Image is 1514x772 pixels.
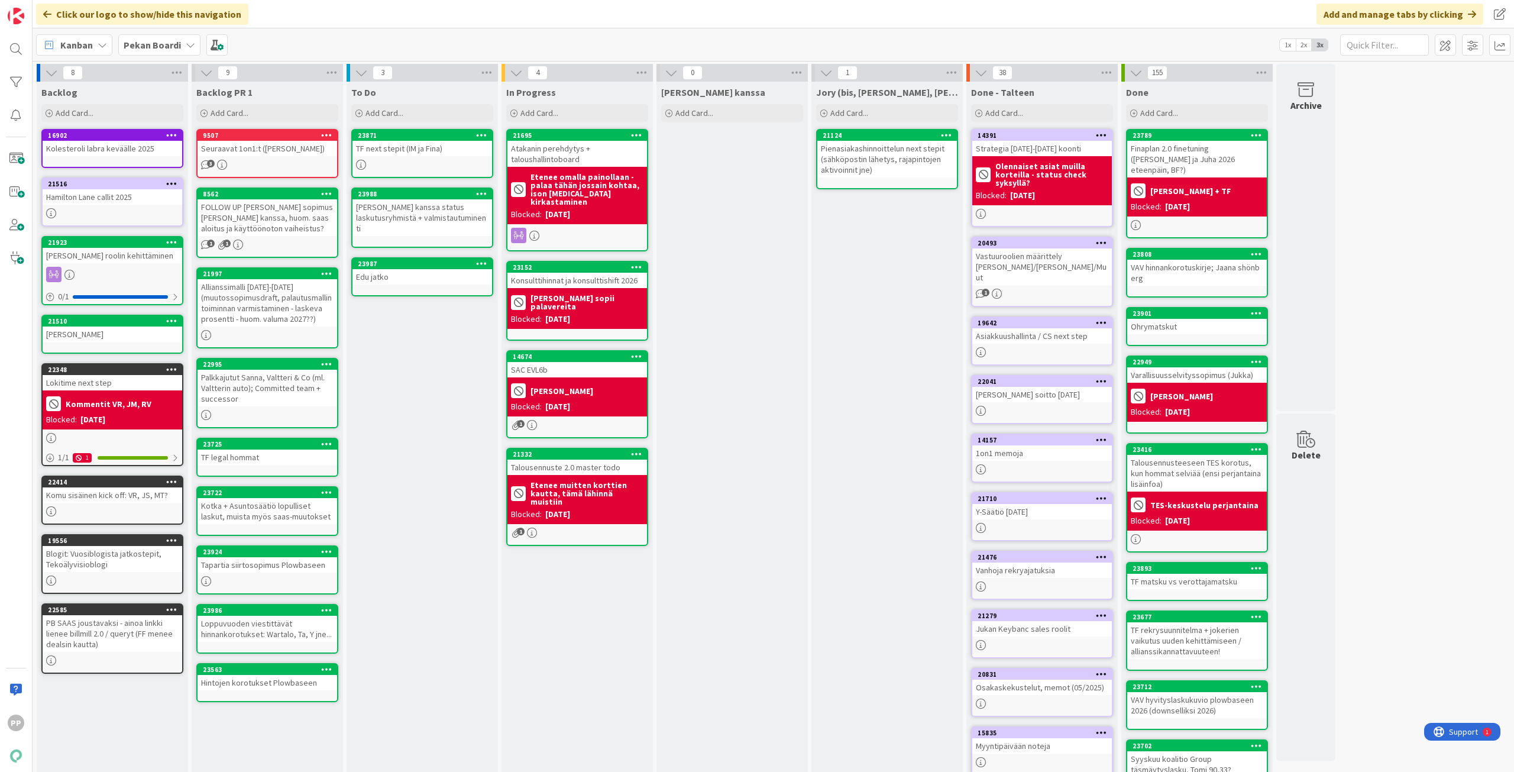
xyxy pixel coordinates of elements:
div: 23712VAV hyvityslaskukuvio plowbaseen 2026 (downselliksi 2026) [1127,681,1267,718]
div: 23677TF rekrysuunnitelma + jokerien vaikutus uuden kehittämiseen / allianssikannattavuuteen! [1127,612,1267,659]
div: 23893 [1127,563,1267,574]
div: 23702 [1127,741,1267,751]
div: Delete [1292,448,1321,462]
span: Done - Talteen [971,86,1034,98]
div: 21510 [43,316,182,327]
div: Blocked: [511,508,542,521]
div: 19642 [978,319,1112,327]
div: 23901Ohrymatskut [1127,308,1267,334]
span: Add Card... [1140,108,1178,118]
div: [PERSON_NAME] roolin kehittäminen [43,248,182,263]
span: Add Card... [56,108,93,118]
span: Jory (bis, kenno, bohr) [816,86,958,98]
div: 23702 [1133,742,1267,750]
div: SAC EVL6b [507,362,647,377]
img: avatar [8,748,24,764]
div: 23924Tapartia siirtosopimus Plowbaseen [198,547,337,573]
div: FOLLOW UP [PERSON_NAME] sopimus [PERSON_NAME] kanssa, huom. saas aloitus ja käyttöönoton vaiheistus? [198,199,337,236]
div: 21510[PERSON_NAME] [43,316,182,342]
div: 21923[PERSON_NAME] roolin kehittäminen [43,237,182,263]
span: 38 [992,66,1012,80]
div: 19642Asiakkuushallinta / CS next step [972,318,1112,344]
div: 23808VAV hinnankorotuskirje; Jaana shönb erg [1127,249,1267,286]
div: [DATE] [545,508,570,521]
div: 23901 [1133,309,1267,318]
div: 1/11 [43,450,182,465]
div: [DATE] [545,208,570,221]
div: 19642 [972,318,1112,328]
div: 20493 [972,238,1112,248]
div: Varallisuusselvityssopimus (Jukka) [1127,367,1267,383]
div: 22949Varallisuusselvityssopimus (Jukka) [1127,357,1267,383]
div: 21710 [978,495,1112,503]
div: 14157 [972,435,1112,445]
div: Y-Säätiö [DATE] [972,504,1112,519]
div: [DATE] [1165,406,1190,418]
div: 14391 [978,131,1112,140]
div: 22414Komu sisäinen kick off: VR, JS, MT? [43,477,182,503]
div: 23563 [203,666,337,674]
div: 14391 [972,130,1112,141]
div: Strategia [DATE]-[DATE] koonti [972,141,1112,156]
span: Jukan kanssa [661,86,765,98]
div: 22995 [198,359,337,370]
b: [PERSON_NAME] sopii palavereita [530,294,643,311]
span: 8 [63,66,83,80]
div: 22949 [1133,358,1267,366]
div: 23712 [1133,683,1267,691]
div: Osakaskekustelut, memot (05/2025) [972,680,1112,695]
span: Add Card... [985,108,1023,118]
div: [PERSON_NAME] soitto [DATE] [972,387,1112,402]
div: 21997 [198,269,337,279]
div: 22041 [978,377,1112,386]
div: 21510 [48,317,182,325]
div: [DATE] [1165,515,1190,527]
div: Archive [1290,98,1322,112]
div: PB SAAS joustavaksi - ainoa linkki lienee billmill 2.0 / queryt (FF menee dealsin kautta) [43,615,182,652]
div: 22348Lokitime next step [43,364,182,390]
span: 1 [517,528,525,535]
div: 1 [62,5,64,14]
div: Blocked: [511,400,542,413]
div: 22348 [43,364,182,375]
div: 21476 [978,553,1112,561]
div: 21279 [972,611,1112,621]
div: 8562 [203,190,337,198]
div: 8562FOLLOW UP [PERSON_NAME] sopimus [PERSON_NAME] kanssa, huom. saas aloitus ja käyttöönoton vaih... [198,189,337,236]
div: 23722Kotka + Asuntosäätiö lopulliset laskut, muista myös saas-muutokset [198,487,337,524]
div: 23152 [513,263,647,272]
div: 14674 [507,351,647,362]
div: 23789 [1127,130,1267,141]
span: Add Card... [211,108,248,118]
div: 21124 [823,131,957,140]
div: 23987 [358,260,492,268]
div: TF matsku vs verottajamatsku [1127,574,1267,589]
span: Add Card... [520,108,558,118]
div: [DATE] [80,414,105,426]
div: Allianssimalli [DATE]-[DATE] (muutossopimusdraft, palautusmallin toiminnan varmistaminen - laskev... [198,279,337,327]
div: 23808 [1127,249,1267,260]
div: Talousennusteeseen TES korotus, kun hommat selviää (ensi perjantaina lisäinfoa) [1127,455,1267,492]
div: Kotka + Asuntosäätiö lopulliset laskut, muista myös saas-muutokset [198,498,337,524]
div: 21997Allianssimalli [DATE]-[DATE] (muutossopimusdraft, palautusmallin toiminnan varmistaminen - l... [198,269,337,327]
div: 14157 [978,436,1112,444]
span: 1 [517,420,525,428]
div: Blocked: [511,313,542,325]
div: 21124Pienasiakashinnoittelun next stepit (sähköpostin lähetys, rajapintojen aktivoinnit jne) [817,130,957,177]
b: Etenee muitten korttien kautta, tämä lähinnä muistiin [530,481,643,506]
div: 15835Myyntipäivään noteja [972,728,1112,754]
div: 22414 [48,478,182,486]
span: Kanban [60,38,93,52]
div: 9507Seuraavat 1on1:t ([PERSON_NAME]) [198,130,337,156]
span: 0 / 1 [58,290,69,303]
div: 21124 [817,130,957,141]
div: PP [8,715,24,731]
b: Pekan Boardi [124,39,181,51]
div: 23871 [358,131,492,140]
div: Blocked: [511,208,542,221]
div: 23988 [358,190,492,198]
div: 20831 [978,670,1112,679]
div: 14391Strategia [DATE]-[DATE] koonti [972,130,1112,156]
b: Olennaiset asiat muilla korteilla - status check syksyllä? [995,162,1108,187]
div: VAV hinnankorotuskirje; Jaana shönb erg [1127,260,1267,286]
